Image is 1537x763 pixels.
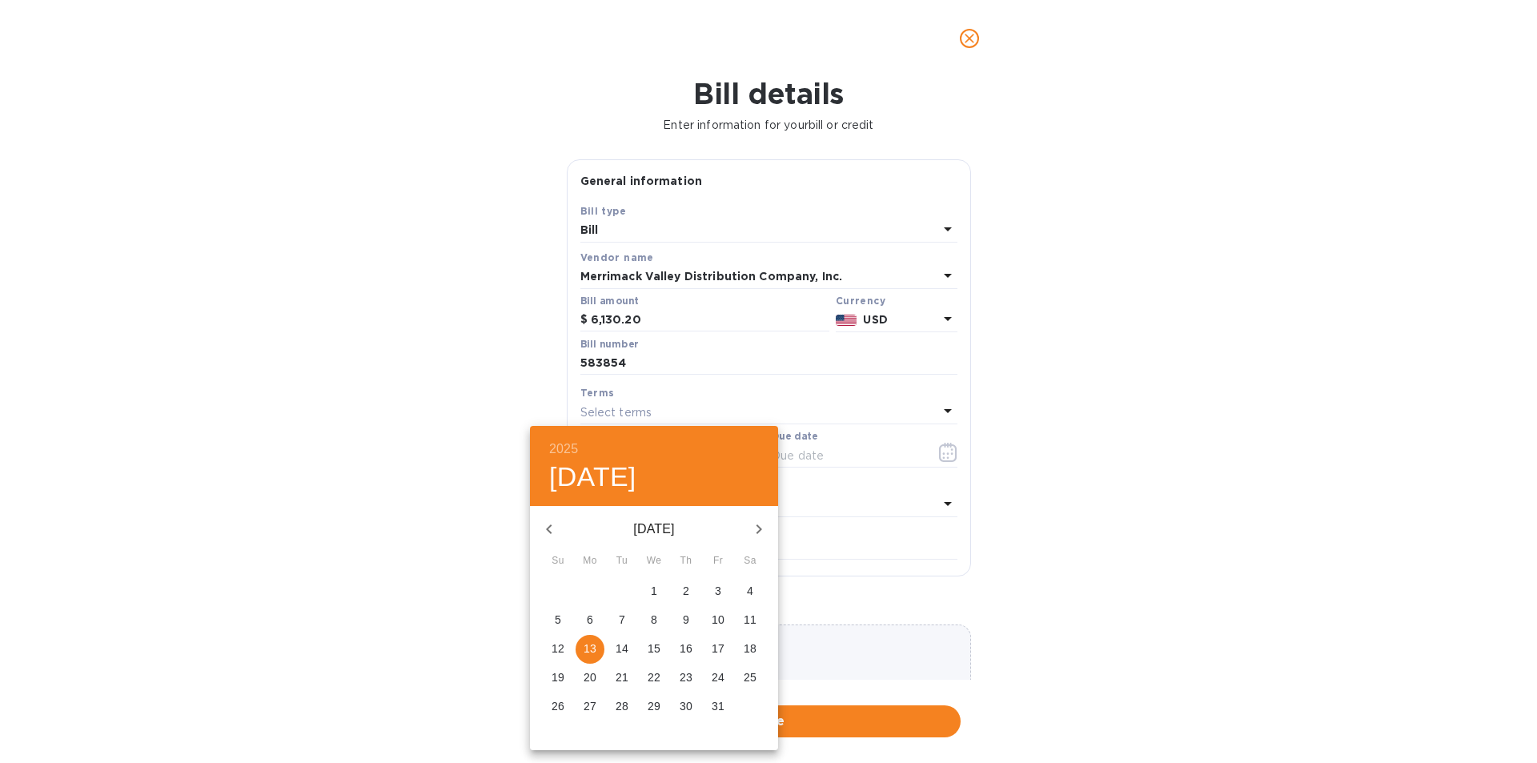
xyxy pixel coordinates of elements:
button: [DATE] [549,460,636,494]
button: 2025 [549,438,578,460]
button: 15 [640,635,668,664]
p: 29 [648,698,660,714]
button: 9 [672,606,700,635]
button: 31 [704,693,732,721]
p: 16 [680,641,692,657]
button: 14 [608,635,636,664]
p: 5 [555,612,561,628]
p: 1 [651,583,657,599]
p: 24 [712,669,724,685]
button: 8 [640,606,668,635]
p: 20 [584,669,596,685]
p: [DATE] [568,520,740,539]
button: 28 [608,693,636,721]
button: 23 [672,664,700,693]
p: 28 [616,698,628,714]
span: Fr [704,553,732,569]
p: 12 [552,641,564,657]
button: 24 [704,664,732,693]
p: 9 [683,612,689,628]
button: 26 [544,693,572,721]
span: Sa [736,553,764,569]
p: 2 [683,583,689,599]
p: 8 [651,612,657,628]
p: 3 [715,583,721,599]
button: 17 [704,635,732,664]
button: 16 [672,635,700,664]
p: 23 [680,669,692,685]
button: 12 [544,635,572,664]
button: 1 [640,577,668,606]
span: We [640,553,668,569]
p: 14 [616,641,628,657]
p: 11 [744,612,756,628]
button: 11 [736,606,764,635]
p: 19 [552,669,564,685]
span: Th [672,553,700,569]
p: 13 [584,641,596,657]
button: 13 [576,635,604,664]
span: Su [544,553,572,569]
p: 15 [648,641,660,657]
button: 10 [704,606,732,635]
button: 4 [736,577,764,606]
button: 6 [576,606,604,635]
span: Tu [608,553,636,569]
p: 6 [587,612,593,628]
p: 18 [744,641,756,657]
button: 22 [640,664,668,693]
button: 30 [672,693,700,721]
p: 25 [744,669,756,685]
p: 26 [552,698,564,714]
p: 21 [616,669,628,685]
p: 10 [712,612,724,628]
button: 20 [576,664,604,693]
p: 27 [584,698,596,714]
button: 27 [576,693,604,721]
button: 25 [736,664,764,693]
button: 5 [544,606,572,635]
p: 22 [648,669,660,685]
p: 31 [712,698,724,714]
button: 2 [672,577,700,606]
button: 29 [640,693,668,721]
button: 19 [544,664,572,693]
span: Mo [576,553,604,569]
p: 30 [680,698,692,714]
button: 21 [608,664,636,693]
p: 7 [619,612,625,628]
button: 18 [736,635,764,664]
p: 4 [747,583,753,599]
p: 17 [712,641,724,657]
button: 3 [704,577,732,606]
button: 7 [608,606,636,635]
